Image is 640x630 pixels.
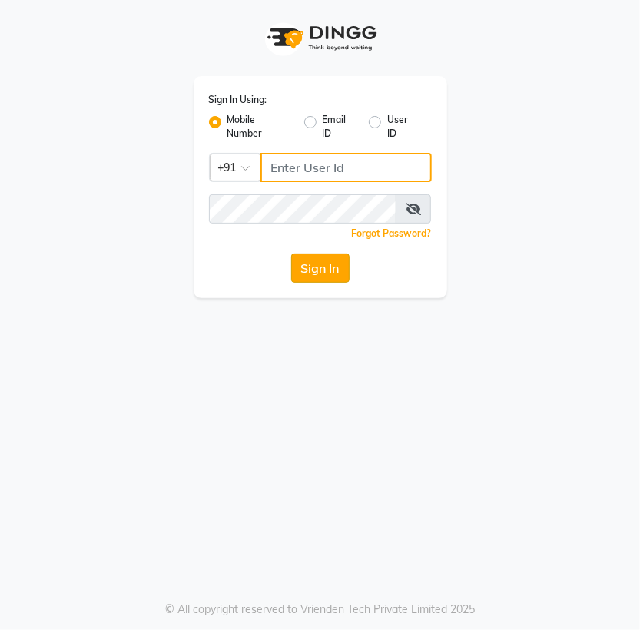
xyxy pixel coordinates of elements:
[259,15,382,61] img: logo1.svg
[227,113,292,141] label: Mobile Number
[260,153,432,182] input: Username
[209,194,396,224] input: Username
[352,227,432,239] a: Forgot Password?
[387,113,419,141] label: User ID
[209,93,267,107] label: Sign In Using:
[323,113,357,141] label: Email ID
[291,254,350,283] button: Sign In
